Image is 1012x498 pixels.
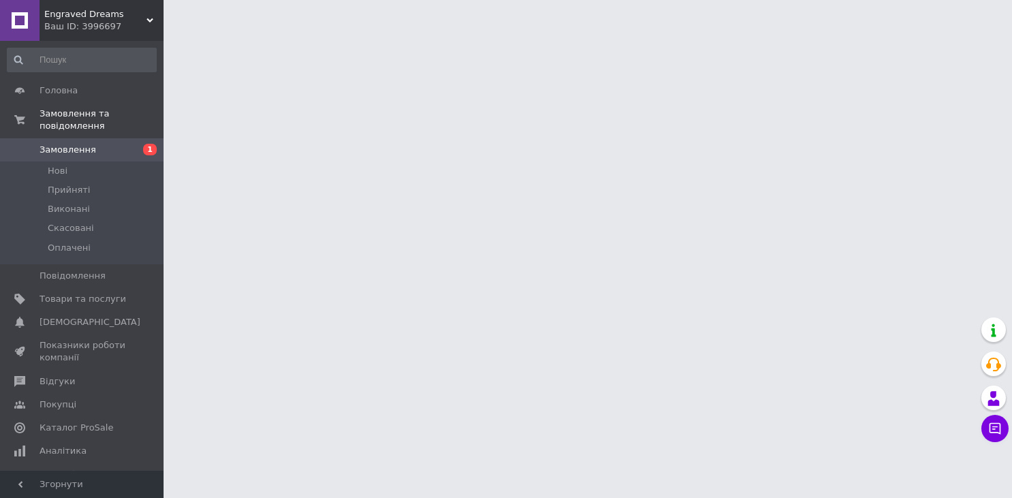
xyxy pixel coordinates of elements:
[40,270,106,282] span: Повідомлення
[40,375,75,388] span: Відгуки
[40,316,140,328] span: [DEMOGRAPHIC_DATA]
[7,48,157,72] input: Пошук
[48,165,67,177] span: Нові
[40,339,126,364] span: Показники роботи компанії
[143,144,157,155] span: 1
[40,445,87,457] span: Аналітика
[40,399,76,411] span: Покупці
[40,108,164,132] span: Замовлення та повідомлення
[48,184,90,196] span: Прийняті
[981,415,1009,442] button: Чат з покупцем
[48,203,90,215] span: Виконані
[48,222,94,234] span: Скасовані
[40,293,126,305] span: Товари та послуги
[40,468,126,493] span: Управління сайтом
[40,144,96,156] span: Замовлення
[40,422,113,434] span: Каталог ProSale
[44,20,164,33] div: Ваш ID: 3996697
[44,8,147,20] span: Engraved Dreams
[48,242,91,254] span: Оплачені
[40,84,78,97] span: Головна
